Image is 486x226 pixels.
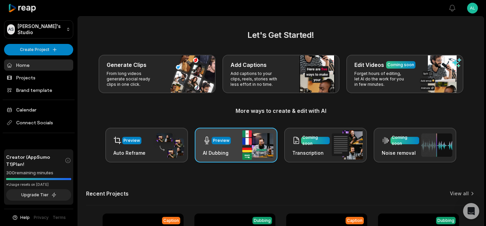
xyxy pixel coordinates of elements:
div: Preview [213,137,230,144]
p: Forget hours of editing, let AI do the work for you in few minutes. [354,71,407,87]
h2: Recent Projects [86,190,129,197]
a: View all [450,190,469,197]
h3: More ways to create & edit with AI [86,107,476,115]
h3: Auto Reframe [113,149,145,156]
h3: Generate Clips [107,61,146,69]
div: Coming soon [387,62,414,68]
h3: AI Dubbing [203,149,231,156]
button: Upgrade Tier [6,189,71,201]
a: Terms [53,215,66,221]
div: *Usage resets on [DATE] [6,182,71,187]
a: Privacy [34,215,49,221]
h3: Noise removal [382,149,419,156]
h3: Add Captions [231,61,267,69]
h3: Transcription [292,149,330,156]
div: Coming soon [392,134,418,147]
a: Projects [4,72,73,83]
div: AS [7,24,15,34]
img: ai_dubbing.png [242,130,273,160]
div: Preview [124,137,140,144]
h2: Let's Get Started! [86,29,476,41]
a: Calendar [4,104,73,115]
h3: Edit Videos [354,61,384,69]
img: auto_reframe.png [153,132,184,158]
a: Brand template [4,84,73,96]
div: Open Intercom Messenger [463,203,479,219]
button: Help [12,215,30,221]
span: Creator (AppSumo T1) Plan! [6,153,65,168]
p: Add captions to your clips, reels, stories with less effort in no time. [231,71,283,87]
span: Connect Socials [4,117,73,129]
div: Coming soon [302,134,328,147]
p: [PERSON_NAME]'s Studio [18,23,63,35]
img: noise_removal.png [421,133,452,157]
p: From long videos generate social ready clips in one click. [107,71,159,87]
img: transcription.png [332,130,363,159]
div: 300 remaining minutes [6,170,71,176]
button: Create Project [4,44,73,55]
span: Help [20,215,30,221]
a: Home [4,59,73,71]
